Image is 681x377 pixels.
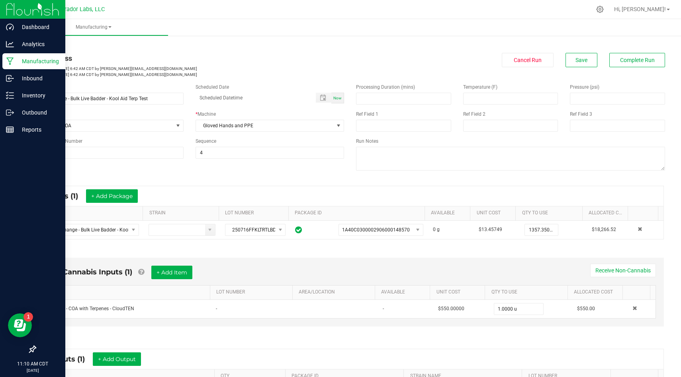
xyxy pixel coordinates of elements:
span: 0 [433,227,436,232]
a: Sortable [634,210,655,216]
span: Ref Field 1 [356,111,378,117]
span: - [216,306,217,311]
a: LOT NUMBERSortable [225,210,285,216]
div: Manage settings [595,6,605,13]
iframe: Resource center [8,313,32,337]
a: Unit CostSortable [436,289,482,295]
p: [DATE] [4,367,62,373]
button: Cancel Run [502,53,554,67]
span: Run Notes [356,138,378,144]
a: AVAILABLESortable [381,289,427,295]
div: In Progress [35,53,344,64]
span: Gloved Hands and PPE [196,120,334,131]
span: HeadChange - Bulk Live Badder - Kool Aid Terp Test [42,224,129,235]
p: [DATE] 6:42 AM CDT by [PERSON_NAME][EMAIL_ADDRESS][DOMAIN_NAME] [35,66,344,72]
span: Inputs (1) [45,192,86,200]
span: Testing - COA with Terpenes - CloudTEN [49,306,134,311]
span: Temperature (F) [463,84,497,90]
inline-svg: Inventory [6,91,14,99]
button: + Add Output [93,352,141,366]
button: Save [566,53,597,67]
span: Pressure (psi) [570,84,599,90]
a: STRAINSortable [149,210,216,216]
inline-svg: Dashboard [6,23,14,31]
inline-svg: Inbound [6,74,14,82]
button: + Add Item [151,266,192,279]
span: 250716FFKLTRTLBDR [225,224,276,235]
span: Testing - COA [35,120,173,131]
span: $18,266.52 [592,227,616,232]
span: 1A40C0300002906000148570 [342,227,410,233]
p: Outbound [14,108,62,117]
span: Scheduled Date [196,84,229,90]
span: Curador Labs, LLC [58,6,105,13]
button: + Add Package [86,189,138,203]
input: Scheduled Datetime [196,93,307,103]
p: Inventory [14,91,62,100]
a: Sortable [629,289,647,295]
a: QTY TO USESortable [491,289,565,295]
iframe: Resource center unread badge [23,312,33,322]
p: Dashboard [14,22,62,32]
inline-svg: Reports [6,126,14,134]
p: [DATE] 6:42 AM CDT by [PERSON_NAME][EMAIL_ADDRESS][DOMAIN_NAME] [35,72,344,78]
inline-svg: Outbound [6,109,14,117]
span: $550.00 [577,306,595,311]
span: Ref Field 2 [463,111,485,117]
a: LOT NUMBERSortable [216,289,290,295]
span: Now [333,96,342,100]
span: In Sync [295,225,302,235]
span: NO DATA FOUND [339,224,423,236]
p: Inbound [14,74,62,83]
span: Ref Field 3 [570,111,592,117]
a: Unit CostSortable [477,210,513,216]
a: ITEMSortable [51,289,207,295]
a: Allocated CostSortable [589,210,625,216]
a: Allocated CostSortable [574,289,620,295]
span: Save [575,57,587,63]
a: Add Non-Cannabis items that were also consumed in the run (e.g. gloves and packaging); Also add N... [138,268,144,276]
a: AREA/LOCATIONSortable [299,289,372,295]
span: - [383,306,384,311]
span: NO DATA FOUND [41,224,139,236]
p: 11:10 AM CDT [4,360,62,367]
a: QTY TO USESortable [522,210,579,216]
span: $13.45749 [479,227,502,232]
span: Machine [198,111,216,117]
a: Manufacturing [19,19,168,36]
inline-svg: Analytics [6,40,14,48]
p: Analytics [14,39,62,49]
span: Manufacturing [19,24,168,31]
button: Receive Non-Cannabis [590,264,656,277]
a: ITEMSortable [43,210,140,216]
span: Complete Run [620,57,655,63]
span: Processing Duration (mins) [356,84,415,90]
p: Reports [14,125,62,134]
p: Manufacturing [14,56,62,66]
span: Toggle popup [316,93,331,103]
span: Outputs (1) [45,355,93,363]
span: g [437,227,440,232]
span: $550.00000 [438,306,464,311]
inline-svg: Manufacturing [6,57,14,65]
span: Sequence [196,138,216,144]
a: PACKAGE IDSortable [295,210,422,216]
button: Complete Run [609,53,665,67]
span: Non-Cannabis Inputs (1) [44,268,132,276]
span: Hi, [PERSON_NAME]! [614,6,666,12]
a: AVAILABLESortable [431,210,467,216]
span: Cancel Run [514,57,542,63]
